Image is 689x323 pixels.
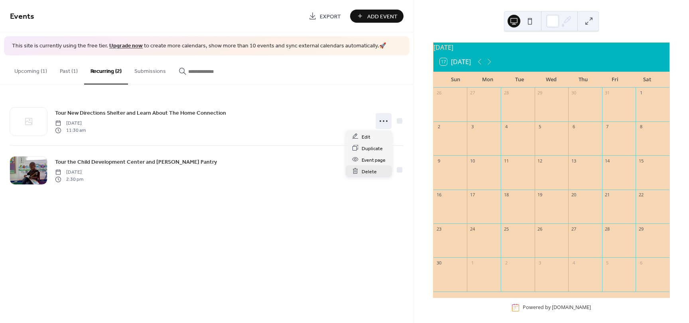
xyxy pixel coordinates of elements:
[503,260,509,266] div: 2
[604,226,610,232] div: 28
[436,90,442,96] div: 26
[367,12,398,21] span: Add Event
[599,72,631,88] div: Fri
[537,260,543,266] div: 3
[535,72,567,88] div: Wed
[571,158,577,164] div: 13
[638,124,644,130] div: 8
[350,10,404,23] button: Add Event
[638,226,644,232] div: 29
[436,124,442,130] div: 2
[362,156,386,164] span: Event page
[638,90,644,96] div: 1
[8,55,53,84] button: Upcoming (1)
[503,192,509,198] div: 18
[84,55,128,84] button: Recurring (2)
[469,226,475,232] div: 24
[433,43,669,52] div: [DATE]
[55,108,226,117] a: Tour New Directions Shelter and Learn About The Home Connection
[469,192,475,198] div: 17
[604,192,610,198] div: 21
[537,124,543,130] div: 5
[537,158,543,164] div: 12
[437,56,474,67] button: 17[DATE]
[631,72,663,88] div: Sat
[571,124,577,130] div: 6
[523,304,591,311] div: Powered by
[571,260,577,266] div: 4
[436,260,442,266] div: 30
[571,192,577,198] div: 20
[303,10,347,23] a: Export
[55,158,217,166] span: Tour the Child Development Center and [PERSON_NAME] Pantry
[571,226,577,232] div: 27
[436,158,442,164] div: 9
[469,158,475,164] div: 10
[503,90,509,96] div: 28
[55,168,83,176] span: [DATE]
[436,192,442,198] div: 16
[567,72,599,88] div: Thu
[469,124,475,130] div: 3
[55,119,86,127] span: [DATE]
[440,72,472,88] div: Sun
[604,260,610,266] div: 5
[472,72,504,88] div: Mon
[10,9,34,24] span: Events
[128,55,172,84] button: Submissions
[503,158,509,164] div: 11
[604,158,610,164] div: 14
[537,90,543,96] div: 29
[552,304,591,311] a: [DOMAIN_NAME]
[638,260,644,266] div: 6
[469,260,475,266] div: 1
[362,144,383,153] span: Duplicate
[55,109,226,117] span: Tour New Directions Shelter and Learn About The Home Connection
[362,133,370,141] span: Edit
[55,127,86,134] span: 11:30 am
[503,226,509,232] div: 25
[12,42,386,50] span: This site is currently using the free tier. to create more calendars, show more than 10 events an...
[55,176,83,183] span: 2:30 pm
[436,226,442,232] div: 23
[362,167,377,176] span: Delete
[571,90,577,96] div: 30
[604,90,610,96] div: 31
[537,192,543,198] div: 19
[469,90,475,96] div: 27
[604,124,610,130] div: 7
[320,12,341,21] span: Export
[504,72,535,88] div: Tue
[55,157,217,166] a: Tour the Child Development Center and [PERSON_NAME] Pantry
[537,226,543,232] div: 26
[638,158,644,164] div: 15
[53,55,84,84] button: Past (1)
[503,124,509,130] div: 4
[109,41,143,51] a: Upgrade now
[638,192,644,198] div: 22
